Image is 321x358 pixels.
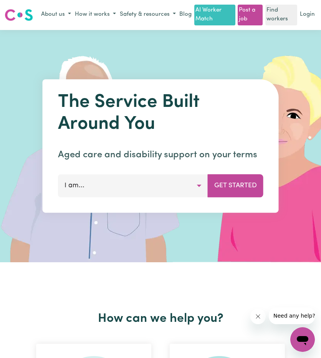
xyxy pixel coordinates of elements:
[250,309,266,324] iframe: Close message
[178,9,193,21] a: Blog
[194,5,235,25] a: AI Worker Match
[5,6,33,24] a: Careseekers logo
[208,174,263,197] button: Get Started
[269,307,315,324] iframe: Message from company
[58,174,208,197] button: I am...
[5,5,46,12] span: Need any help?
[265,5,297,25] a: Find workers
[27,311,294,326] h2: How can we help you?
[58,92,263,136] h1: The Service Built Around You
[39,8,73,21] button: About us
[58,148,263,162] p: Aged care and disability support on your terms
[118,8,178,21] button: Safety & resources
[5,8,33,22] img: Careseekers logo
[298,9,316,21] a: Login
[238,5,263,25] a: Post a job
[290,327,315,352] iframe: Button to launch messaging window
[73,8,118,21] button: How it works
